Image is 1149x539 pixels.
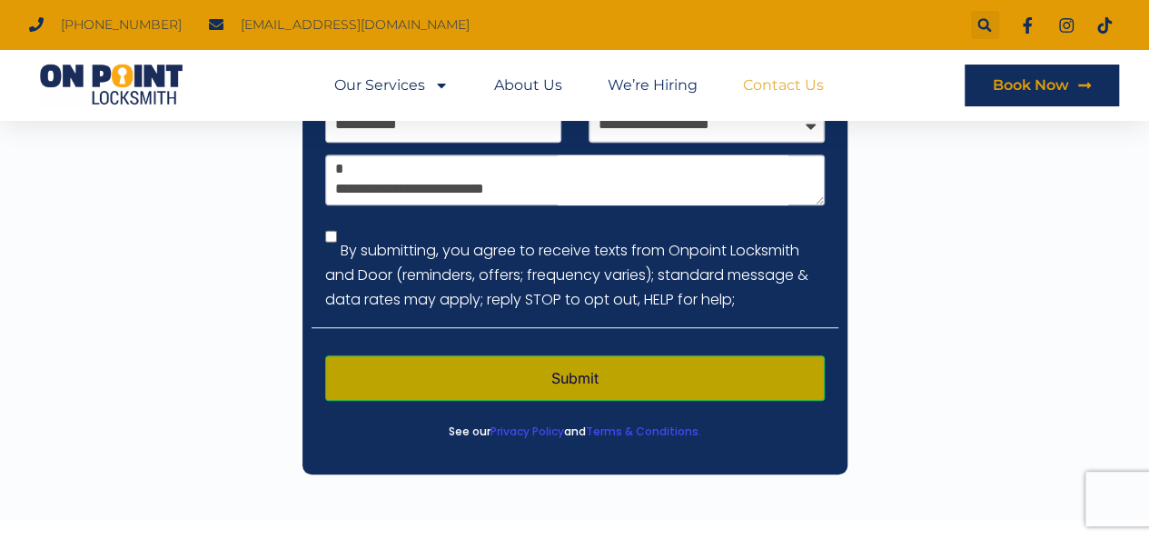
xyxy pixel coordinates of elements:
[586,424,701,439] a: Terms & Conditions.
[992,78,1068,93] span: Book Now
[325,355,825,401] button: Submit
[490,424,564,439] a: Privacy Policy
[494,65,562,106] a: About Us
[608,65,698,106] a: We’re Hiring
[965,65,1119,106] a: Book Now
[743,65,824,106] a: Contact Us
[56,13,182,37] span: [PHONE_NUMBER]
[971,11,999,39] div: Search
[236,13,470,37] span: [EMAIL_ADDRESS][DOMAIN_NAME]
[551,371,599,385] span: Submit
[334,65,824,106] nav: Menu
[325,58,825,414] form: Contact Form
[334,65,449,106] a: Our Services
[312,419,838,445] p: See our and
[325,239,808,309] label: By submitting, you agree to receive texts from Onpoint Locksmith and Door (reminders, offers; fre...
